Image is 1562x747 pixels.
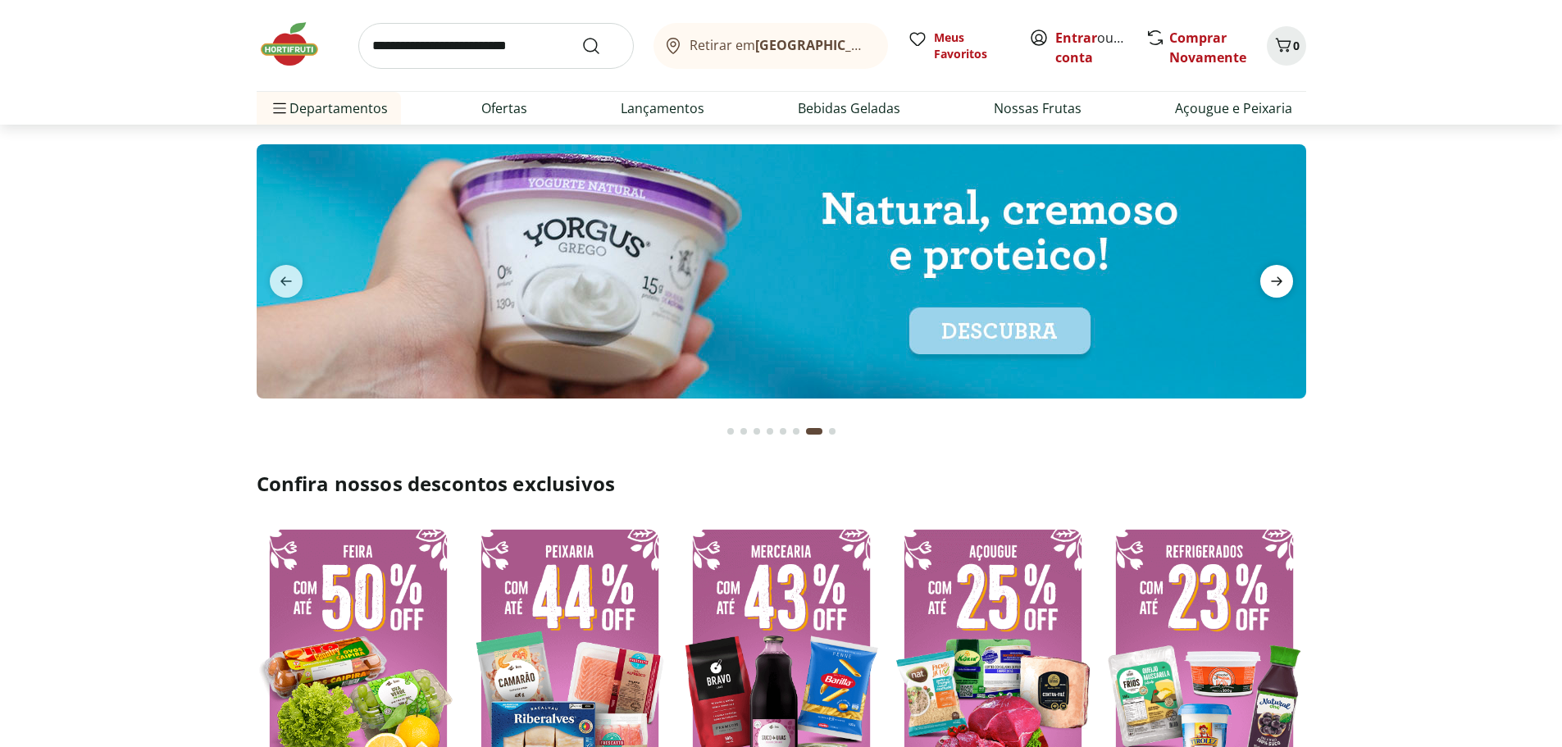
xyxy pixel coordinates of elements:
[1175,98,1292,118] a: Açougue e Peixaria
[994,98,1082,118] a: Nossas Frutas
[803,412,826,451] button: Current page from fs-carousel
[1055,29,1145,66] a: Criar conta
[776,412,790,451] button: Go to page 5 from fs-carousel
[358,23,634,69] input: search
[257,265,316,298] button: previous
[1055,29,1097,47] a: Entrar
[653,23,888,69] button: Retirar em[GEOGRAPHIC_DATA]/[GEOGRAPHIC_DATA]
[750,412,763,451] button: Go to page 3 from fs-carousel
[1267,26,1306,66] button: Carrinho
[790,412,803,451] button: Go to page 6 from fs-carousel
[1247,265,1306,298] button: next
[481,98,527,118] a: Ofertas
[763,412,776,451] button: Go to page 4 from fs-carousel
[621,98,704,118] a: Lançamentos
[826,412,839,451] button: Go to page 8 from fs-carousel
[257,471,1306,497] h2: Confira nossos descontos exclusivos
[908,30,1009,62] a: Meus Favoritos
[1169,29,1246,66] a: Comprar Novamente
[934,30,1009,62] span: Meus Favoritos
[257,144,1306,399] img: yorgus
[737,412,750,451] button: Go to page 2 from fs-carousel
[798,98,900,118] a: Bebidas Geladas
[724,412,737,451] button: Go to page 1 from fs-carousel
[690,38,871,52] span: Retirar em
[270,89,388,128] span: Departamentos
[1055,28,1128,67] span: ou
[1293,38,1300,53] span: 0
[755,36,1031,54] b: [GEOGRAPHIC_DATA]/[GEOGRAPHIC_DATA]
[581,36,621,56] button: Submit Search
[257,20,339,69] img: Hortifruti
[270,89,289,128] button: Menu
